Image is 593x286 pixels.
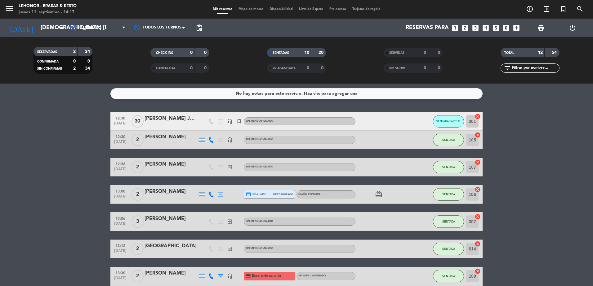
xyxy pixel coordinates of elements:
strong: 34 [85,66,91,71]
span: SERVIDAS [389,51,404,54]
i: cancel [475,132,481,138]
i: add_circle_outline [526,5,533,13]
i: search [576,5,584,13]
i: headset_mic [227,137,233,143]
span: Sin menú asignado [246,247,273,250]
div: [PERSON_NAME] JUST [145,115,197,123]
i: cancel [475,241,481,247]
strong: 0 [204,50,208,55]
span: Sin menú asignado [246,166,273,168]
span: 12:36 [113,160,128,167]
div: [PERSON_NAME] [145,160,197,168]
span: 13:00 [113,187,128,194]
span: CHECK INS [156,51,173,54]
span: Sin menú asignado [246,120,273,122]
span: Lista de Espera [296,7,326,11]
span: SALÓN PRINCIPAL [298,193,320,195]
span: [DATE] [113,194,128,201]
span: TOTAL [504,51,514,54]
div: [PERSON_NAME] [145,188,197,196]
input: Filtrar por nombre... [511,65,559,71]
span: RE AGENDADA [273,67,296,70]
i: credit_card [245,273,251,279]
strong: 12 [538,50,543,55]
span: RESERVADAS [37,50,57,54]
i: cancel [475,214,481,220]
span: visa * 6452 [246,192,266,197]
button: SENTADA [433,161,464,173]
button: SENTADA PARCIAL [433,115,464,128]
i: filter_list [504,64,511,72]
div: LOG OUT [557,19,588,37]
span: 12:30 [113,114,128,121]
div: [GEOGRAPHIC_DATA] [145,242,197,250]
strong: 0 [438,50,441,55]
button: SENTADA [433,215,464,228]
span: SENTADAS [273,51,289,54]
strong: 0 [190,50,193,55]
span: SENTADA PARCIAL [436,119,461,123]
span: SIN CONFIRMAR [37,67,62,70]
span: Sin menú asignado [298,275,326,277]
div: [PERSON_NAME] [145,269,197,277]
span: SENTADA [442,193,455,196]
span: SENTADA [442,165,455,169]
span: Disponibilidad [266,7,296,11]
span: Mapa de mesas [235,7,266,11]
span: 2 [132,134,144,146]
div: jueves 11. septiembre - 14:17 [19,9,77,15]
span: [DATE] [113,276,128,283]
strong: 0 [190,66,193,70]
i: headset_mic [227,119,233,124]
i: exit_to_app [543,5,550,13]
span: SENTADA [442,274,455,278]
span: 13:12 [113,242,128,249]
span: 12:30 [113,133,128,140]
span: 2 [132,243,144,255]
span: Sin menú asignado [246,220,273,223]
span: Reservas para [406,25,449,31]
span: CANCELADA [156,67,175,70]
strong: 0 [424,50,426,55]
i: looks_3 [471,24,479,32]
i: card_giftcard [375,191,382,198]
i: looks_4 [482,24,490,32]
span: 2 [132,188,144,201]
span: 30 [132,115,144,128]
i: looks_6 [502,24,510,32]
span: 2 [132,161,144,173]
i: arrow_drop_down [58,24,65,32]
i: menu [5,4,14,13]
strong: 0 [321,66,325,70]
span: pending_actions [195,24,203,32]
i: exit_to_app [227,246,233,252]
strong: 0 [73,59,76,63]
strong: 0 [204,66,208,70]
strong: 2 [73,50,76,54]
i: looks_two [461,24,469,32]
span: print [537,24,545,32]
span: [DATE] [113,167,128,174]
div: Lehonor - Brasas & Resto [19,3,77,9]
span: 13:06 [113,214,128,222]
span: Almuerzo [80,26,101,30]
i: [DATE] [5,21,38,35]
span: [DATE] [113,140,128,147]
button: SENTADA [433,134,464,146]
span: [DATE] [113,222,128,229]
i: power_settings_new [569,24,576,32]
span: Tarjetas de regalo [349,7,384,11]
strong: 0 [424,66,426,70]
span: 13:30 [113,269,128,276]
i: cancel [475,159,481,165]
span: SENTADA [442,220,455,223]
button: menu [5,4,14,15]
span: Esperando garantía [252,273,281,278]
strong: 34 [85,50,91,54]
span: Mis reservas [210,7,235,11]
i: headset_mic [227,273,233,279]
i: turned_in_not [236,119,242,124]
span: SENTADA [442,138,455,141]
strong: 2 [73,66,76,71]
i: credit_card [246,192,251,197]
